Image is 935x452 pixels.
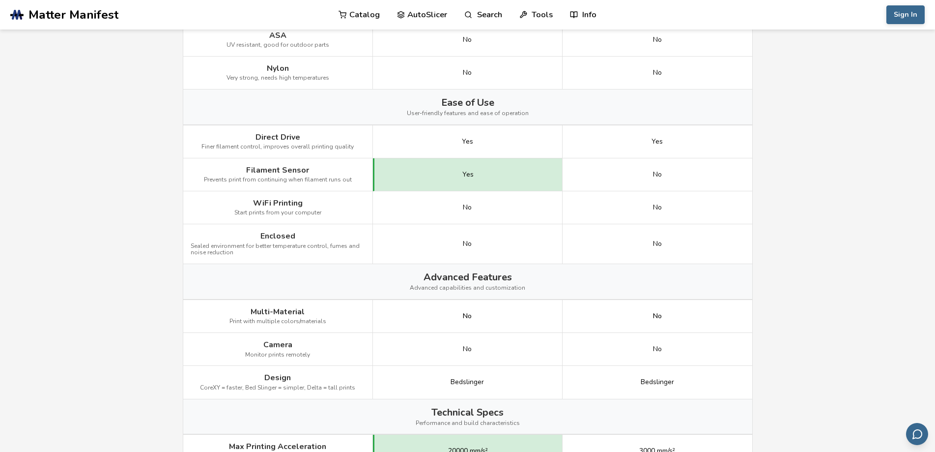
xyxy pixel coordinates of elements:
[227,42,329,49] span: UV resistant, good for outdoor parts
[463,312,472,320] div: No
[204,177,352,183] span: Prevents print from continuing when filament runs out
[463,204,472,211] span: No
[234,210,321,216] span: Start prints from your computer
[264,373,291,382] span: Design
[462,171,474,179] span: Yes
[653,171,662,179] span: No
[407,110,529,117] span: User-friendly features and ease of operation
[227,75,329,82] span: Very strong, needs high temperatures
[251,307,305,316] span: Multi-Material
[28,8,118,22] span: Matter Manifest
[229,318,326,325] span: Print with multiple colors/materials
[246,166,309,175] span: Filament Sensor
[463,69,472,77] span: No
[462,138,473,146] span: Yes
[653,36,662,44] span: No
[200,385,355,392] span: CoreXY = faster, Bed Slinger = simpler, Delta = tall prints
[255,133,300,142] span: Direct Drive
[410,285,525,292] span: Advanced capabilities and customization
[653,240,662,248] span: No
[424,271,512,283] span: Advanced Features
[416,420,520,427] span: Performance and build characteristics
[463,345,472,353] span: No
[653,345,662,353] span: No
[269,31,286,40] span: ASA
[191,243,365,257] span: Sealed environment for better temperature control, fumes and noise reduction
[451,378,484,386] span: Bedslinger
[267,64,289,73] span: Nylon
[441,97,494,108] span: Ease of Use
[653,312,662,320] div: No
[652,138,663,146] span: Yes
[653,204,662,211] span: No
[201,144,354,151] span: Finer filament control, improves overall printing quality
[463,36,472,44] span: No
[641,378,674,386] span: Bedslinger
[229,442,326,451] span: Max Printing Acceleration
[653,69,662,77] span: No
[906,423,928,445] button: Send feedback via email
[260,232,295,241] span: Enclosed
[886,5,925,24] button: Sign In
[263,340,292,349] span: Camera
[463,240,472,248] span: No
[253,199,303,208] span: WiFi Printing
[245,352,310,359] span: Monitor prints remotely
[431,407,504,418] span: Technical Specs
